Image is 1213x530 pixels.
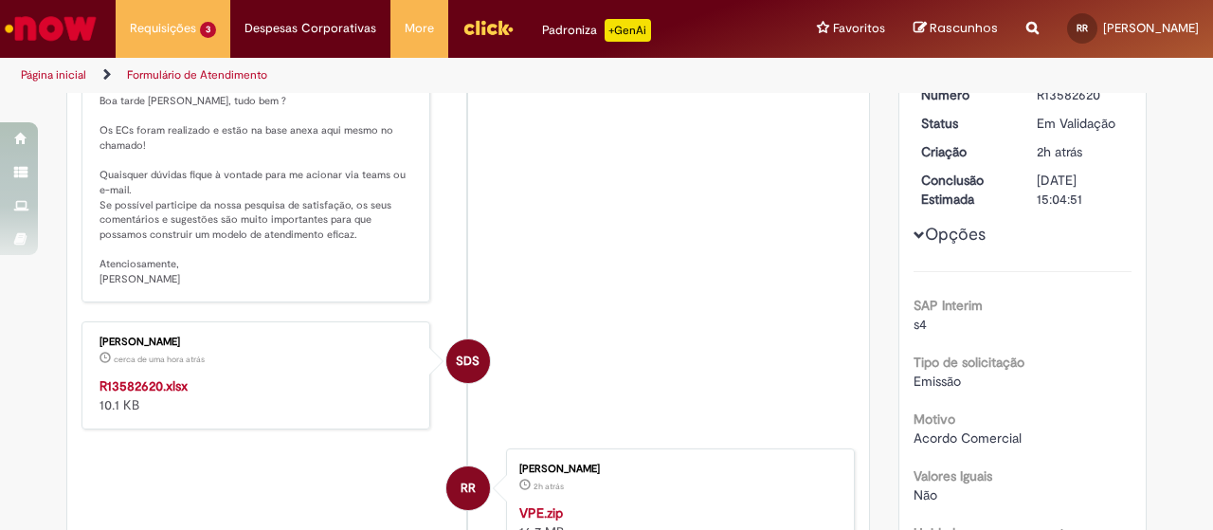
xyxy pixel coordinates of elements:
div: Ramiro Ballesteros Ruiz [446,466,490,510]
img: click_logo_yellow_360x200.png [462,13,514,42]
div: R13582620 [1037,85,1125,104]
span: RR [1077,22,1088,34]
dt: Criação [907,142,1023,161]
span: More [405,19,434,38]
span: Favoritos [833,19,885,38]
time: 30/09/2025 16:04:23 [534,481,564,492]
ul: Trilhas de página [14,58,794,93]
b: Tipo de solicitação [914,354,1024,371]
div: Sabrina Da Silva Oliveira [446,339,490,383]
dt: Conclusão Estimada [907,171,1023,209]
p: +GenAi [605,19,651,42]
span: 2h atrás [534,481,564,492]
b: Motivo [914,411,955,428]
span: Não [914,486,937,503]
div: Padroniza [542,19,651,42]
div: [PERSON_NAME] [100,337,415,348]
span: 3 [200,22,216,38]
span: 2h atrás [1037,143,1082,160]
div: 30/09/2025 16:04:47 [1037,142,1125,161]
span: SDS [456,338,480,384]
b: Valores Iguais [914,467,992,484]
span: Acordo Comercial [914,429,1022,447]
div: [PERSON_NAME] [519,464,835,475]
time: 30/09/2025 16:04:47 [1037,143,1082,160]
div: 10.1 KB [100,376,415,414]
span: cerca de uma hora atrás [114,354,205,365]
a: Página inicial [21,67,86,82]
time: 30/09/2025 17:03:28 [114,354,205,365]
span: s4 [914,316,927,333]
img: ServiceNow [2,9,100,47]
span: Emissão [914,373,961,390]
span: RR [461,466,476,511]
a: VPE.zip [519,504,563,521]
span: Requisições [130,19,196,38]
a: Rascunhos [914,20,998,38]
span: Rascunhos [930,19,998,37]
p: Boa tarde [PERSON_NAME], tudo bem ? Os ECs foram realizado e estão na base anexa aqui mesmo no ch... [100,65,415,287]
span: [PERSON_NAME] [1103,20,1199,36]
div: Em Validação [1037,114,1125,133]
dt: Status [907,114,1023,133]
dt: Número [907,85,1023,104]
div: [DATE] 15:04:51 [1037,171,1125,209]
span: Despesas Corporativas [244,19,376,38]
b: SAP Interim [914,297,983,314]
a: Formulário de Atendimento [127,67,267,82]
a: R13582620.xlsx [100,377,188,394]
